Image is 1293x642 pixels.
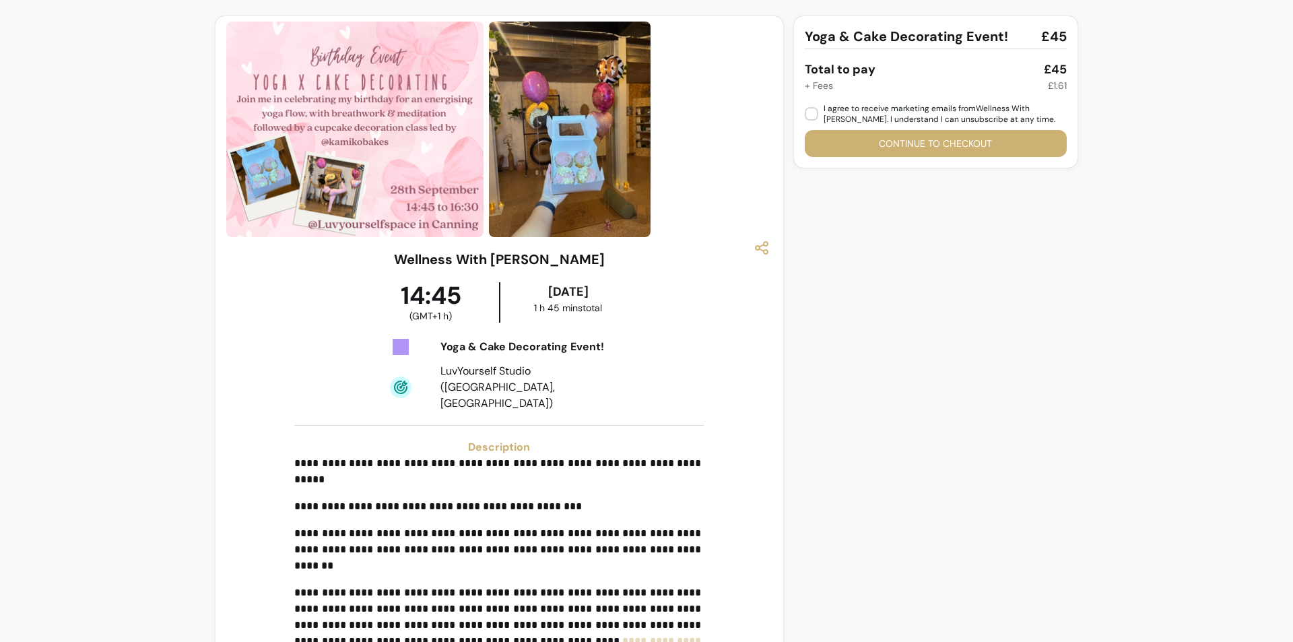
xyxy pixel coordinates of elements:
[503,282,633,301] div: [DATE]
[440,363,632,412] div: LuvYourself Studio ([GEOGRAPHIC_DATA], [GEOGRAPHIC_DATA])
[226,22,484,237] img: https://d3pz9znudhj10h.cloudfront.net/c346584b-bd65-47de-8cd8-4663175de83c
[489,22,651,237] img: https://d3pz9znudhj10h.cloudfront.net/f6268e9b-1e0e-4c2e-9f7d-4bd26b19c0d2
[394,250,605,269] h3: Wellness With [PERSON_NAME]
[1044,60,1067,79] div: £45
[1041,27,1067,46] span: £45
[440,339,632,355] div: Yoga & Cake Decorating Event!
[363,282,500,323] div: 14:45
[805,130,1067,157] button: Continue to checkout
[294,439,704,455] h3: Description
[390,336,411,358] img: Tickets Icon
[409,309,452,323] span: ( GMT+1 h )
[503,301,633,315] div: 1 h 45 mins total
[1048,79,1067,92] div: £1.61
[805,60,875,79] div: Total to pay
[805,27,1008,46] span: Yoga & Cake Decorating Event!
[805,79,833,92] div: + Fees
